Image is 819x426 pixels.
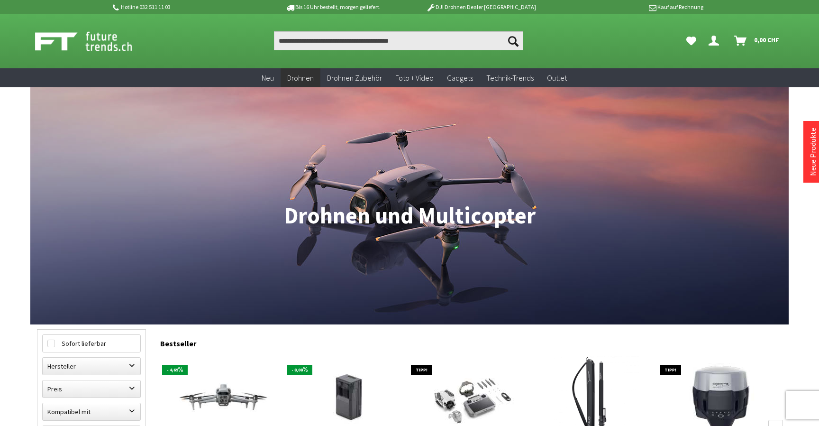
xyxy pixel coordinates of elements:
[447,73,473,83] span: Gadgets
[730,31,784,50] a: Warenkorb
[35,29,153,53] img: Shop Futuretrends - zur Startseite wechseln
[43,335,140,352] label: Sofort lieferbar
[486,73,534,83] span: Technik-Trends
[281,68,320,88] a: Drohnen
[43,403,140,420] label: Kompatibel mit
[705,31,727,50] a: Dein Konto
[407,1,555,13] p: DJI Drohnen Dealer [GEOGRAPHIC_DATA]
[259,1,407,13] p: Bis 16 Uhr bestellt, morgen geliefert.
[43,358,140,375] label: Hersteller
[255,68,281,88] a: Neu
[37,204,782,228] h1: Drohnen und Multicopter
[395,73,434,83] span: Foto + Video
[320,68,389,88] a: Drohnen Zubehör
[503,31,523,50] button: Suchen
[682,31,701,50] a: Meine Favoriten
[555,1,703,13] p: Kauf auf Rechnung
[440,68,480,88] a: Gadgets
[274,31,523,50] input: Produkt, Marke, Kategorie, EAN, Artikelnummer…
[547,73,567,83] span: Outlet
[111,1,259,13] p: Hotline 032 511 11 03
[540,68,573,88] a: Outlet
[808,128,818,176] a: Neue Produkte
[480,68,540,88] a: Technik-Trends
[389,68,440,88] a: Foto + Video
[43,380,140,398] label: Preis
[754,32,779,47] span: 0,00 CHF
[262,73,274,83] span: Neu
[160,329,782,353] div: Bestseller
[287,73,314,83] span: Drohnen
[327,73,382,83] span: Drohnen Zubehör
